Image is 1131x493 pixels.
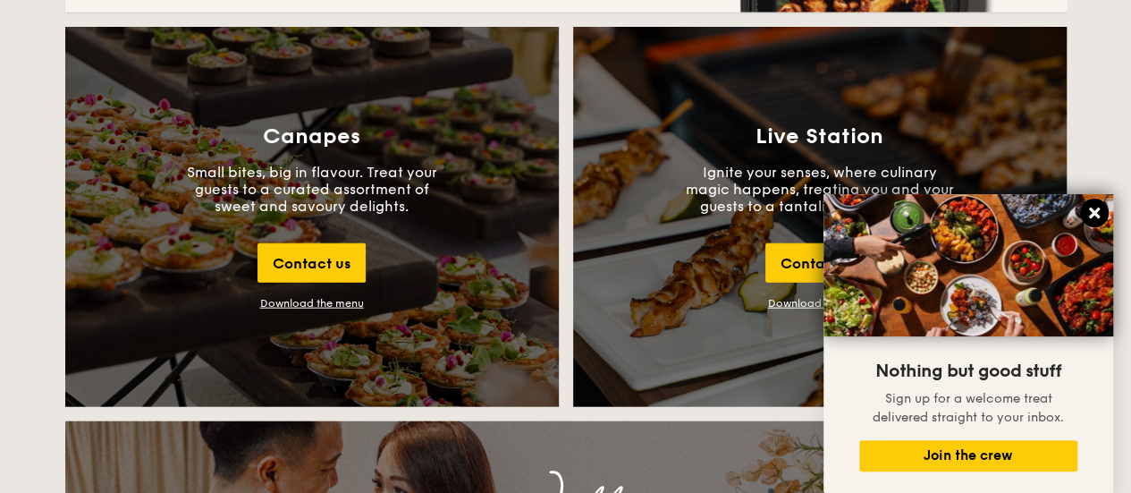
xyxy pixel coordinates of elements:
[755,124,883,149] h3: Live Station
[686,164,954,215] p: Ignite your senses, where culinary magic happens, treating you and your guests to a tantalising e...
[260,297,364,310] div: Download the menu
[823,194,1113,336] img: DSC07876-Edit02-Large.jpeg
[263,124,360,149] h3: Canapes
[178,164,446,215] p: Small bites, big in flavour. Treat your guests to a curated assortment of sweet and savoury delig...
[765,243,874,283] div: Contact us
[875,361,1061,382] span: Nothing but good stuff
[859,440,1077,472] button: Join the crew
[768,297,872,310] a: Download the menu
[873,391,1064,425] span: Sign up for a welcome treat delivered straight to your inbox.
[257,243,366,283] div: Contact us
[1080,199,1109,227] button: Close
